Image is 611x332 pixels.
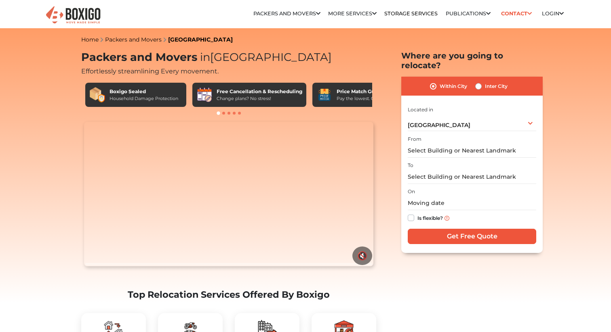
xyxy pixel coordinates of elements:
video: Your browser does not support the video tag. [84,122,373,266]
a: Contact [498,7,534,20]
label: To [408,162,413,169]
span: in [200,50,210,64]
a: More services [328,10,377,17]
div: Change plans? No stress! [217,95,302,102]
div: Pay the lowest. Guaranteed! [337,95,398,102]
a: Packers and Movers [105,36,162,43]
h2: Where are you going to relocate? [401,51,543,70]
h1: Packers and Movers [81,51,376,64]
img: Boxigo [45,5,101,25]
div: Household Damage Protection [110,95,178,102]
span: [GEOGRAPHIC_DATA] [408,121,470,129]
label: Is flexible? [417,213,443,221]
button: 🔇 [352,246,372,265]
div: Free Cancellation & Rescheduling [217,88,302,95]
img: Free Cancellation & Rescheduling [196,87,213,103]
img: info [445,216,449,221]
label: Within City [440,81,467,91]
img: Price Match Guarantee [316,87,333,103]
label: From [408,136,421,143]
h2: Top Relocation Services Offered By Boxigo [81,289,376,300]
div: Price Match Guarantee [337,88,398,95]
img: Boxigo Sealed [89,87,105,103]
input: Select Building or Nearest Landmark [408,144,536,158]
span: Effortlessly streamlining Every movement. [81,67,219,75]
a: Home [81,36,99,43]
a: Publications [446,10,491,17]
a: Login [542,10,564,17]
a: Storage Services [384,10,438,17]
label: On [408,188,415,195]
input: Moving date [408,196,536,210]
span: [GEOGRAPHIC_DATA] [197,50,332,64]
div: Boxigo Sealed [110,88,178,95]
input: Get Free Quote [408,229,536,244]
a: Packers and Movers [253,10,320,17]
a: [GEOGRAPHIC_DATA] [168,36,233,43]
label: Located in [408,106,433,113]
label: Inter City [485,81,508,91]
input: Select Building or Nearest Landmark [408,170,536,184]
